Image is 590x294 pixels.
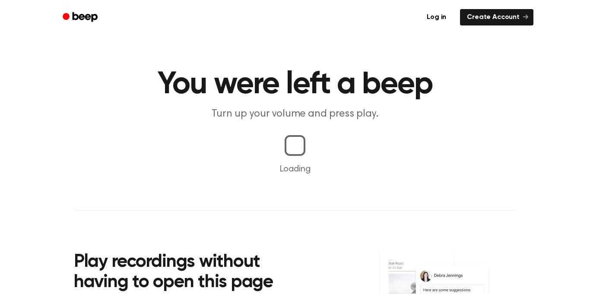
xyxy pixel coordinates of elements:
[57,9,105,26] a: Beep
[74,69,516,100] h1: You were left a beep
[10,163,580,176] p: Loading
[129,107,461,121] p: Turn up your volume and press play.
[460,9,533,25] a: Create Account
[74,252,307,293] h2: Play recordings without having to open this page
[418,7,455,27] a: Log in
